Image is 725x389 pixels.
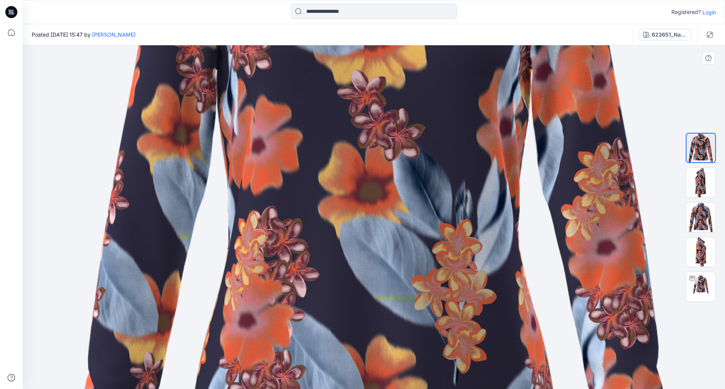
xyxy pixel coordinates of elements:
[671,8,701,17] p: Registered?
[639,29,691,41] button: 623651_Navy-Papaya-Printed
[686,237,716,267] img: Right 38
[686,272,716,301] img: Turntable 38
[686,134,715,162] img: Front38
[686,203,716,232] img: Back 38
[686,168,716,197] img: Left 38
[702,8,716,16] p: Login
[92,31,136,38] a: [PERSON_NAME]
[32,31,136,38] span: Posted [DATE] 15:47 by
[652,31,686,39] div: 623651_Navy-Papaya-Printed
